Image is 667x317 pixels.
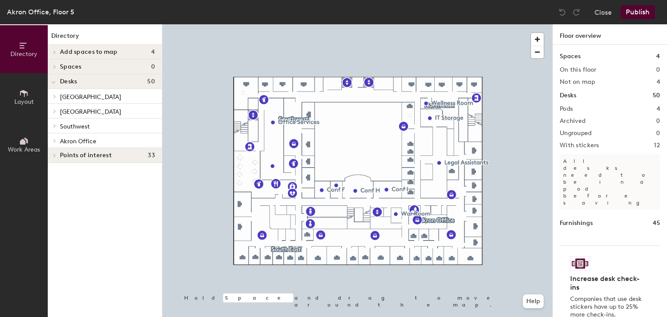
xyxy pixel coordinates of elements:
div: Akron Office, Floor 5 [7,7,74,17]
span: Akron Office [60,138,96,145]
h1: 45 [653,218,660,228]
img: Sticker logo [570,256,590,271]
h1: Furnishings [560,218,593,228]
h1: Spaces [560,52,581,61]
button: Help [523,294,544,308]
h2: 0 [656,118,660,125]
h2: 0 [656,66,660,73]
h2: Archived [560,118,585,125]
span: Directory [10,50,37,58]
img: Redo [572,8,581,17]
h2: With stickers [560,142,599,149]
span: 33 [148,152,155,159]
h2: On this floor [560,66,597,73]
h1: Directory [48,31,162,45]
span: Southwest [60,123,90,130]
h1: 50 [653,91,660,100]
p: All desks need to be in a pod before saving [560,154,660,210]
span: [GEOGRAPHIC_DATA] [60,93,121,101]
span: Desks [60,78,77,85]
h1: Floor overview [553,24,667,45]
h2: Pods [560,106,573,112]
h1: 4 [656,52,660,61]
span: Spaces [60,63,82,70]
span: Work Areas [8,146,40,153]
span: 0 [151,63,155,70]
h1: Desks [560,91,576,100]
h2: 0 [656,130,660,137]
img: Undo [558,8,567,17]
h2: Not on map [560,79,595,86]
h2: 4 [657,79,660,86]
button: Close [594,5,612,19]
span: [GEOGRAPHIC_DATA] [60,108,121,116]
span: Layout [14,98,34,106]
h4: Increase desk check-ins [570,274,644,292]
span: Add spaces to map [60,49,118,56]
button: Publish [621,5,655,19]
span: 50 [147,78,155,85]
h2: 12 [654,142,660,149]
h2: Ungrouped [560,130,592,137]
span: 4 [151,49,155,56]
span: Points of interest [60,152,112,159]
h2: 4 [657,106,660,112]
